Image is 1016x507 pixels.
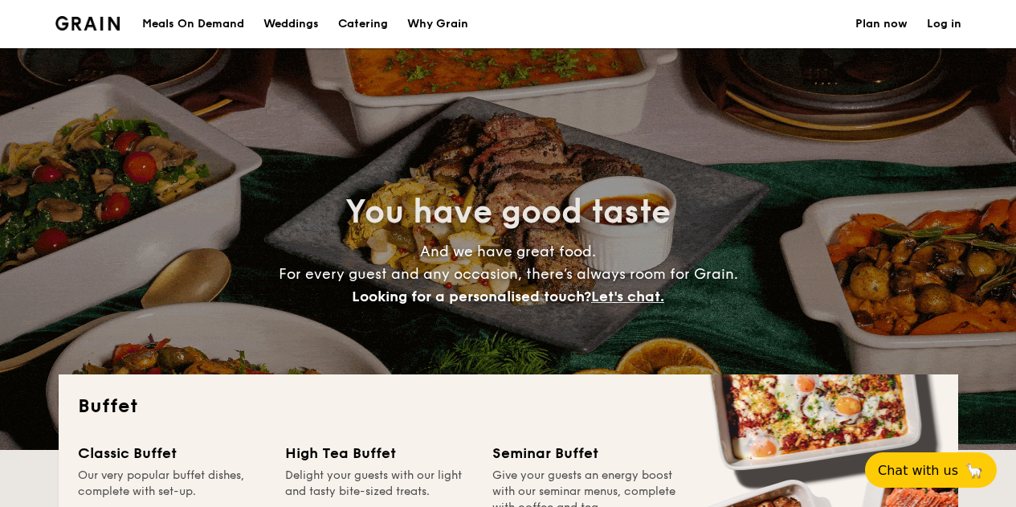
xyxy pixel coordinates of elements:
span: 🦙 [965,461,984,480]
div: High Tea Buffet [285,442,473,464]
span: Chat with us [878,463,958,478]
h2: Buffet [78,394,939,419]
span: Let's chat. [591,288,664,305]
div: Seminar Buffet [492,442,680,464]
span: You have good taste [345,193,671,231]
span: Looking for a personalised touch? [352,288,591,305]
img: Grain [55,16,120,31]
span: And we have great food. For every guest and any occasion, there’s always room for Grain. [279,243,738,305]
a: Logotype [55,16,120,31]
button: Chat with us🦙 [865,452,997,488]
div: Classic Buffet [78,442,266,464]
